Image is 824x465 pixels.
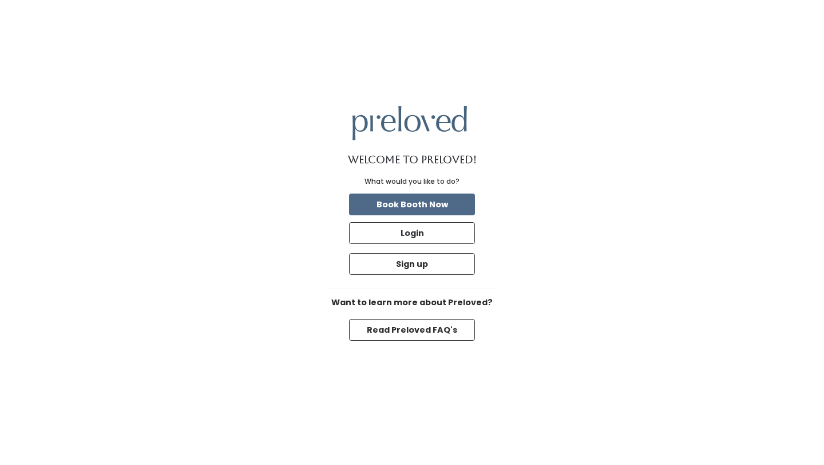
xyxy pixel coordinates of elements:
button: Login [349,222,475,244]
h6: Want to learn more about Preloved? [326,298,498,308]
img: preloved logo [352,106,467,140]
div: What would you like to do? [365,176,459,187]
a: Sign up [347,251,477,277]
h1: Welcome to Preloved! [348,154,477,165]
button: Sign up [349,253,475,275]
button: Read Preloved FAQ's [349,319,475,341]
a: Login [347,220,477,246]
button: Book Booth Now [349,194,475,215]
